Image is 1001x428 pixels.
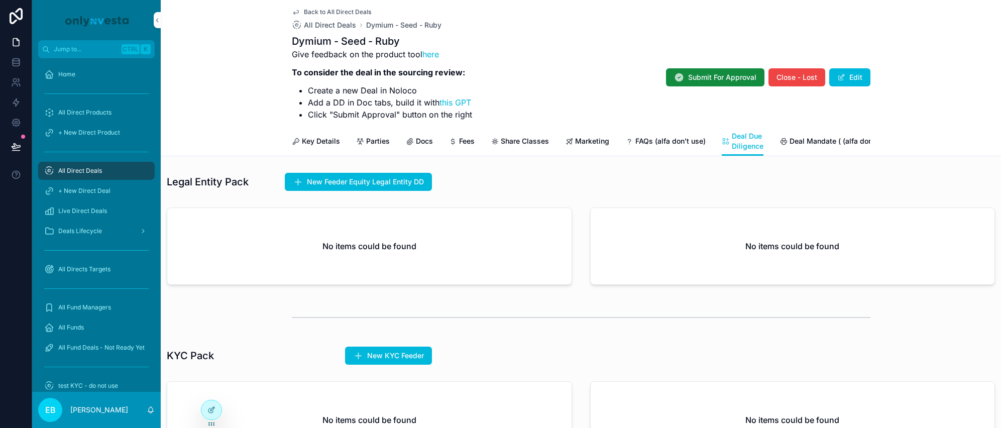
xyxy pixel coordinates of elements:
[58,109,112,117] span: All Direct Products
[688,72,756,82] span: Submit For Approval
[790,136,896,146] span: Deal Mandate ( (alfa don't use))
[70,405,128,415] p: [PERSON_NAME]
[38,318,155,337] a: All Funds
[45,404,56,416] span: EB
[345,347,432,365] button: New KYC Feeder
[625,132,706,152] a: FAQs (alfa don't use)
[32,58,161,392] div: scrollable content
[58,167,102,175] span: All Direct Deals
[167,349,214,363] h1: KYC Pack
[167,175,249,189] h1: Legal Entity Pack
[58,70,75,78] span: Home
[356,132,390,152] a: Parties
[366,136,390,146] span: Parties
[58,207,107,215] span: Live Direct Deals
[292,132,340,152] a: Key Details
[292,48,472,60] p: Give feedback on the product tool
[38,40,155,58] button: Jump to...CtrlK
[780,132,896,152] a: Deal Mandate ( (alfa don't use))
[732,131,763,151] span: Deal Due Diligence
[38,377,155,395] a: test KYC - do not use
[38,162,155,180] a: All Direct Deals
[745,240,839,252] h2: No items could be found
[58,303,111,311] span: All Fund Managers
[308,109,472,121] li: Click "Submit Approval" button on the right
[38,260,155,278] a: All Directs Targets
[38,298,155,316] a: All Fund Managers
[501,136,549,146] span: Share Classes
[307,177,424,187] span: New Feeder Equity Legal Entity DD
[422,49,439,59] a: here
[38,124,155,142] a: + New Direct Product
[292,34,472,48] h1: Dymium - Seed - Ruby
[292,8,371,16] a: Back to All Direct Deals
[366,20,441,30] a: Dymium - Seed - Ruby
[38,202,155,220] a: Live Direct Deals
[829,68,870,86] button: Edit
[63,12,130,28] img: App logo
[54,45,118,53] span: Jump to...
[768,68,825,86] button: Close - Lost
[142,45,150,53] span: K
[745,414,839,426] h2: No items could be found
[285,173,432,191] button: New Feeder Equity Legal Entity DD
[666,68,764,86] button: Submit For Approval
[292,20,356,30] a: All Direct Deals
[322,240,416,252] h2: No items could be found
[304,8,371,16] span: Back to All Direct Deals
[322,414,416,426] h2: No items could be found
[38,65,155,83] a: Home
[58,227,102,235] span: Deals Lifecycle
[58,344,145,352] span: All Fund Deals - Not Ready Yet
[58,265,110,273] span: All Directs Targets
[38,339,155,357] a: All Fund Deals - Not Ready Yet
[776,72,817,82] span: Close - Lost
[304,20,356,30] span: All Direct Deals
[416,136,433,146] span: Docs
[58,382,118,390] span: test KYC - do not use
[58,324,84,332] span: All Funds
[439,97,471,108] a: this GPT
[308,96,472,109] li: Add a DD in Doc tabs, build it with
[459,136,475,146] span: Fees
[58,187,110,195] span: + New Direct Deal
[575,136,609,146] span: Marketing
[449,132,475,152] a: Fees
[722,127,763,156] a: Deal Due Diligence
[302,136,340,146] span: Key Details
[406,132,433,152] a: Docs
[367,351,424,361] span: New KYC Feeder
[122,44,140,54] span: Ctrl
[292,67,465,77] strong: To consider the deal in the sourcing review:
[38,103,155,122] a: All Direct Products
[38,182,155,200] a: + New Direct Deal
[491,132,549,152] a: Share Classes
[38,222,155,240] a: Deals Lifecycle
[635,136,706,146] span: FAQs (alfa don't use)
[58,129,120,137] span: + New Direct Product
[565,132,609,152] a: Marketing
[308,84,472,96] li: Create a new Deal in Noloco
